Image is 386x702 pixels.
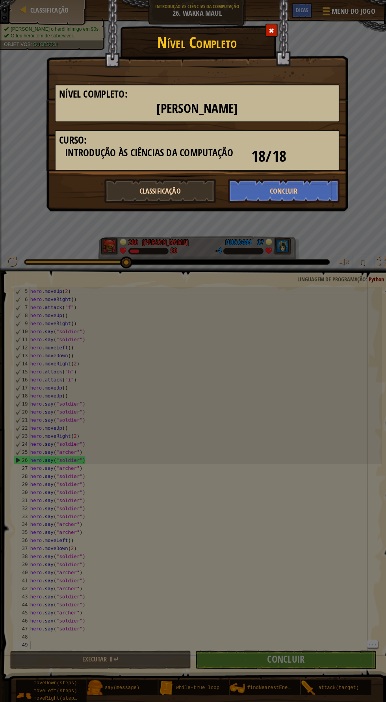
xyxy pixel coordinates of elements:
[46,29,340,50] h1: Nível Completo
[58,87,328,98] h3: Nível Completo:
[58,100,328,113] h2: [PERSON_NAME]
[246,142,280,163] span: 18/18
[58,132,328,142] h3: Curso:
[58,144,234,155] h3: Introdução às Ciências da Computação
[102,175,212,199] button: Classificação
[223,175,333,199] button: Concluir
